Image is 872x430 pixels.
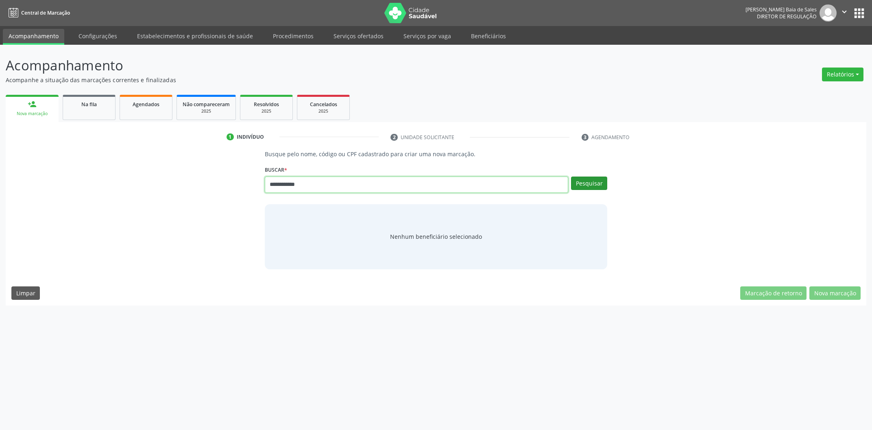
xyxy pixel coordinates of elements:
button: Limpar [11,286,40,300]
label: Buscar [265,164,287,177]
a: Estabelecimentos e profissionais de saúde [131,29,259,43]
a: Procedimentos [267,29,319,43]
a: Acompanhamento [3,29,64,45]
div: Nova marcação [11,111,53,117]
div: person_add [28,100,37,109]
div: 2025 [246,108,287,114]
a: Central de Marcação [6,6,70,20]
div: 2025 [303,108,344,114]
a: Configurações [73,29,123,43]
span: Nenhum beneficiário selecionado [390,232,482,241]
img: img [820,4,837,22]
a: Serviços por vaga [398,29,457,43]
p: Busque pelo nome, código ou CPF cadastrado para criar uma nova marcação. [265,150,607,158]
button: Pesquisar [571,177,607,190]
span: Cancelados [310,101,337,108]
i:  [840,7,849,16]
button: Nova marcação [809,286,861,300]
div: Indivíduo [237,133,264,141]
button: Marcação de retorno [740,286,807,300]
button:  [837,4,852,22]
div: 1 [227,133,234,141]
button: apps [852,6,866,20]
span: Resolvidos [254,101,279,108]
span: Agendados [133,101,159,108]
button: Relatórios [822,68,863,81]
p: Acompanhe a situação das marcações correntes e finalizadas [6,76,608,84]
span: Diretor de regulação [757,13,817,20]
div: [PERSON_NAME] Baia de Sales [746,6,817,13]
span: Não compareceram [183,101,230,108]
span: Na fila [81,101,97,108]
p: Acompanhamento [6,55,608,76]
a: Serviços ofertados [328,29,389,43]
div: 2025 [183,108,230,114]
a: Beneficiários [465,29,512,43]
span: Central de Marcação [21,9,70,16]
